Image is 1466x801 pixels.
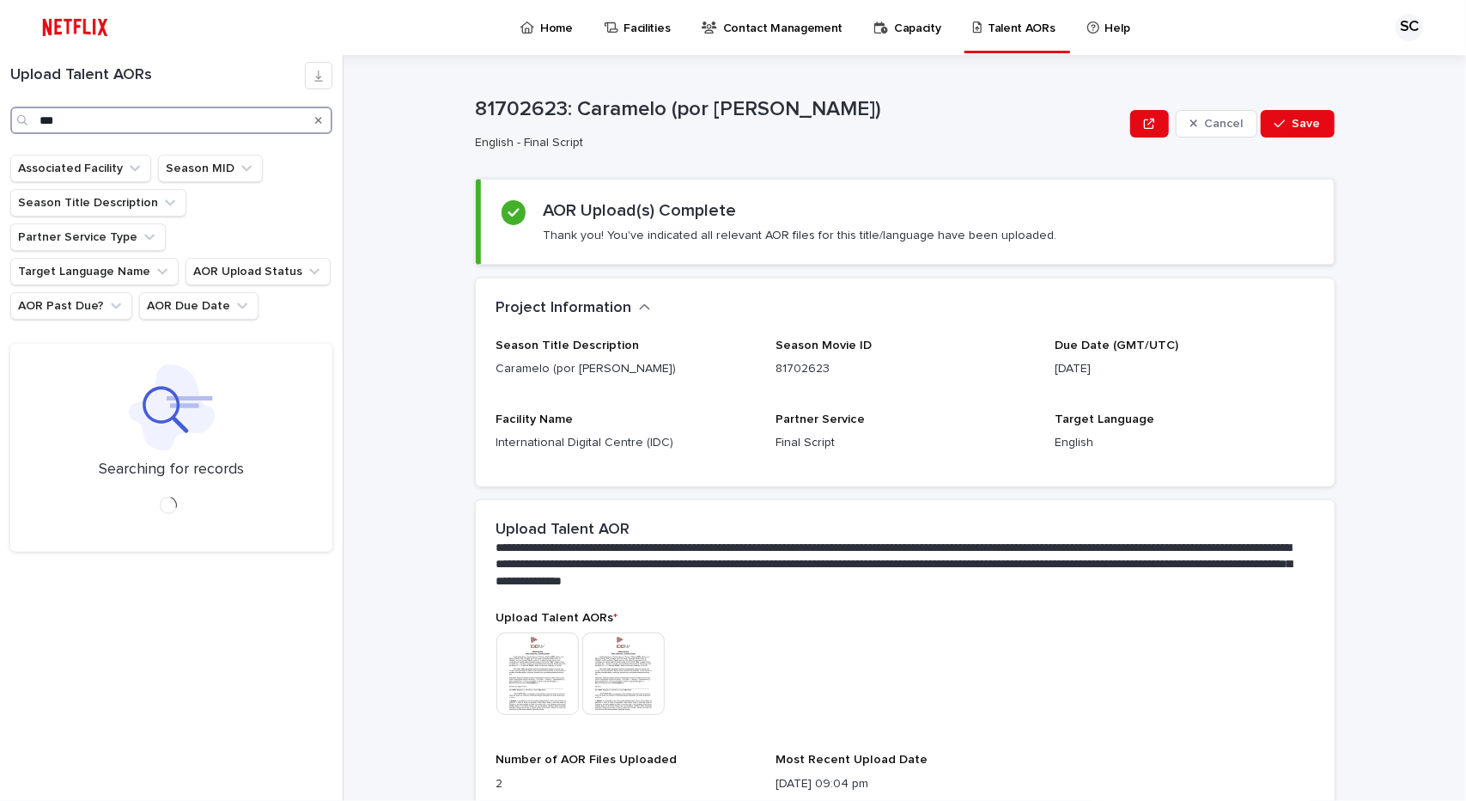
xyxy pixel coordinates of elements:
[186,258,331,285] button: AOR Upload Status
[476,136,1117,150] p: English - Final Script
[1293,118,1321,130] span: Save
[496,775,755,793] p: 2
[476,97,1124,122] p: 81702623: Caramelo (por [PERSON_NAME])
[1204,118,1243,130] span: Cancel
[158,155,263,182] button: Season MID
[1055,360,1313,378] p: [DATE]
[1055,339,1178,352] span: Due Date (GMT/UTC)
[34,10,116,45] img: ifQbXi3ZQGMSEF7WDB7W
[10,258,179,285] button: Target Language Name
[496,434,755,452] p: International Digital Centre (IDC)
[543,200,736,221] h2: AOR Upload(s) Complete
[496,299,651,318] button: Project Information
[496,612,618,624] span: Upload Talent AORs
[496,339,640,352] span: Season Title Description
[10,223,166,251] button: Partner Service Type
[776,360,1034,378] p: 81702623
[10,107,332,134] input: Search
[496,754,678,766] span: Number of AOR Files Uploaded
[99,461,244,480] p: Searching for records
[139,292,259,320] button: AOR Due Date
[496,413,574,425] span: Facility Name
[543,228,1056,243] p: Thank you! You've indicated all relevant AOR files for this title/language have been uploaded.
[776,754,928,766] span: Most Recent Upload Date
[776,434,1034,452] p: Final Script
[1396,14,1423,41] div: SC
[10,189,186,217] button: Season Title Description
[776,775,1034,793] p: [DATE] 09:04 pm
[10,66,305,85] h1: Upload Talent AORs
[776,413,865,425] span: Partner Service
[496,521,630,540] h2: Upload Talent AOR
[496,360,755,378] p: Caramelo (por [PERSON_NAME])
[10,292,132,320] button: AOR Past Due?
[776,339,872,352] span: Season Movie ID
[1055,434,1313,452] p: English
[10,155,151,182] button: Associated Facility
[1261,110,1334,138] button: Save
[1055,413,1154,425] span: Target Language
[496,299,632,318] h2: Project Information
[1176,110,1258,138] button: Cancel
